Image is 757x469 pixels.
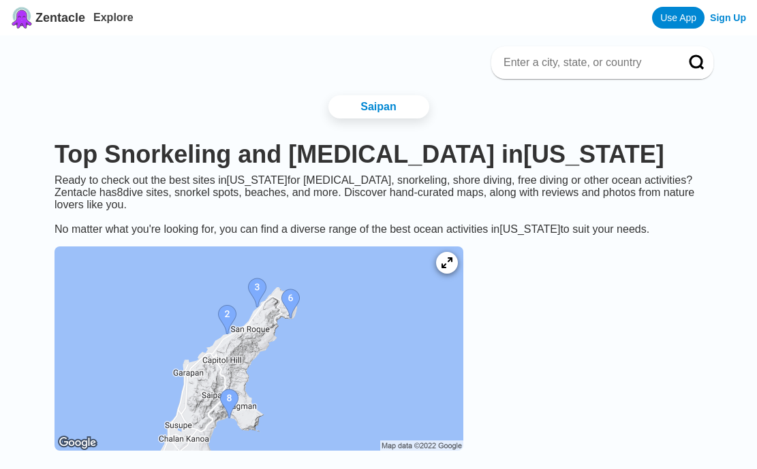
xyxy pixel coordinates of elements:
[55,140,702,169] h1: Top Snorkeling and [MEDICAL_DATA] in [US_STATE]
[502,56,670,69] input: Enter a city, state, or country
[44,174,713,236] div: Ready to check out the best sites in [US_STATE] for [MEDICAL_DATA], snorkeling, shore diving, fre...
[93,12,134,23] a: Explore
[710,12,746,23] a: Sign Up
[35,11,85,25] span: Zentacle
[11,7,33,29] img: Zentacle logo
[328,95,429,118] a: Saipan
[652,7,705,29] a: Use App
[55,246,463,451] img: Northern Mariana Islands dive site map
[11,7,85,29] a: Zentacle logoZentacle
[44,236,474,464] a: Northern Mariana Islands dive site map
